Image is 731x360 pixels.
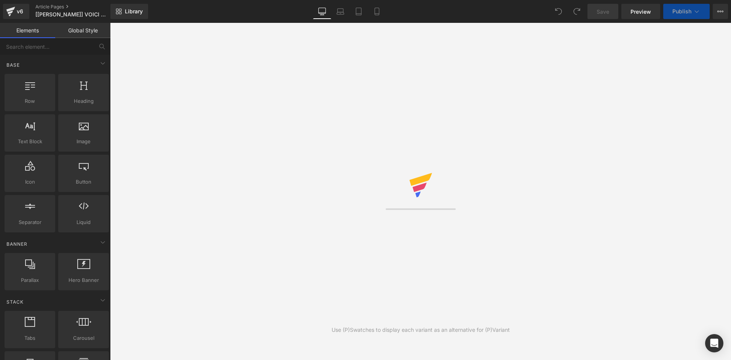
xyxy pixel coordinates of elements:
div: v6 [15,6,25,16]
span: Library [125,8,143,15]
button: More [713,4,728,19]
span: Icon [7,178,53,186]
a: v6 [3,4,29,19]
span: Carousel [61,334,107,342]
span: Separator [7,218,53,226]
a: Global Style [55,23,110,38]
span: Banner [6,240,28,248]
span: Tabs [7,334,53,342]
a: Mobile [368,4,386,19]
span: Save [597,8,609,16]
button: Redo [569,4,584,19]
span: Liquid [61,218,107,226]
div: Open Intercom Messenger [705,334,723,352]
span: Publish [672,8,691,14]
button: Publish [663,4,710,19]
a: Desktop [313,4,331,19]
span: Image [61,138,107,146]
span: Preview [630,8,651,16]
a: Article Pages [35,4,123,10]
span: Text Block [7,138,53,146]
span: Stack [6,298,24,306]
a: Preview [621,4,660,19]
span: [[PERSON_NAME]] VOICI COMMENT RECONNAITRE UNE FAUSSE MONTRE [PERSON_NAME] [35,11,109,18]
span: Hero Banner [61,276,107,284]
a: New Library [110,4,148,19]
a: Tablet [350,4,368,19]
span: Parallax [7,276,53,284]
span: Base [6,61,21,69]
button: Undo [551,4,566,19]
a: Laptop [331,4,350,19]
div: Use (P)Swatches to display each variant as an alternative for (P)Variant [332,326,510,334]
span: Heading [61,97,107,105]
span: Row [7,97,53,105]
span: Button [61,178,107,186]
